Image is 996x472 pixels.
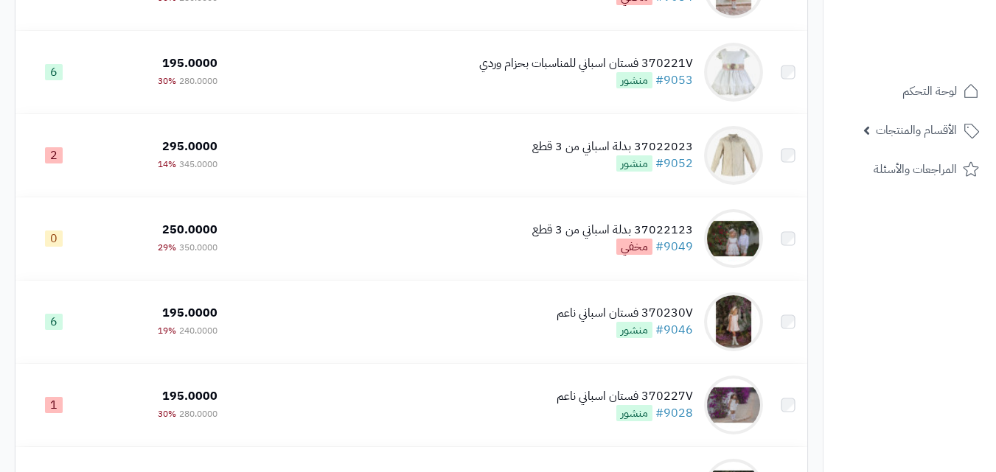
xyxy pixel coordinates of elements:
[162,387,217,405] span: 195.0000
[162,54,217,72] span: 195.0000
[179,74,217,88] span: 280.0000
[45,397,63,413] span: 1
[616,72,652,88] span: منشور
[179,407,217,420] span: 280.0000
[616,155,652,172] span: منشور
[704,376,763,434] img: 370227V فستان اسباني ناعم
[158,324,176,337] span: 19%
[158,241,176,254] span: 29%
[655,238,693,256] a: #9049
[162,221,217,239] span: 250.0000
[655,404,693,422] a: #9028
[704,209,763,268] img: 37022123 بدلة اسباني من 3 قطع
[158,158,176,171] span: 14%
[158,407,176,420] span: 30%
[655,321,693,339] a: #9046
[876,120,957,141] span: الأقسام والمنتجات
[162,304,217,322] span: 195.0000
[532,138,693,155] div: 37022023 بدلة اسباني من 3 قطع
[832,152,987,187] a: المراجعات والأسئلة
[179,241,217,254] span: 350.0000
[616,405,652,421] span: منشور
[902,81,957,102] span: لوحة التحكم
[479,55,693,72] div: 370221V فستان اسباني للمناسبات بحزام وردي
[45,314,63,330] span: 6
[45,147,63,163] span: 2
[179,158,217,171] span: 345.0000
[874,159,957,180] span: المراجعات والأسئلة
[158,74,176,88] span: 30%
[45,64,63,80] span: 6
[704,126,763,185] img: 37022023 بدلة اسباني من 3 قطع
[616,322,652,338] span: منشور
[832,74,987,109] a: لوحة التحكم
[532,222,693,239] div: 37022123 بدلة اسباني من 3 قطع
[179,324,217,337] span: 240.0000
[704,43,763,102] img: 370221V فستان اسباني للمناسبات بحزام وردي
[655,71,693,89] a: #9053
[655,155,693,172] a: #9052
[557,388,693,405] div: 370227V فستان اسباني ناعم
[557,305,693,322] div: 370230V فستان اسباني ناعم
[162,138,217,155] span: 295.0000
[616,239,652,255] span: مخفي
[45,230,63,247] span: 0
[896,40,982,71] img: logo-2.png
[704,292,763,351] img: 370230V فستان اسباني ناعم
